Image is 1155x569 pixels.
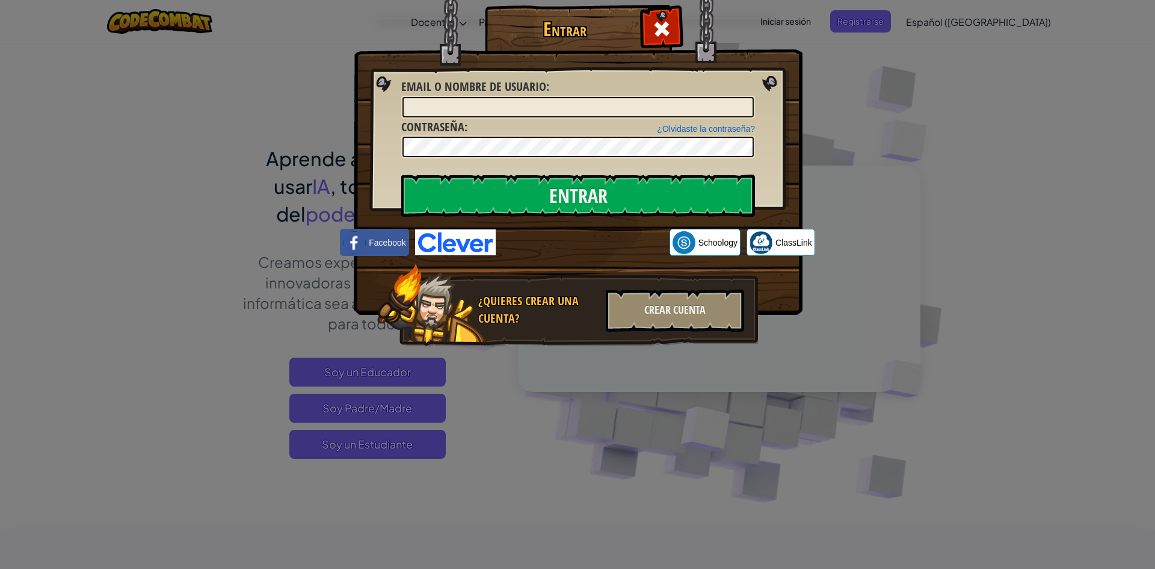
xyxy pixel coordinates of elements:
[775,237,812,249] span: ClassLink
[750,231,772,254] img: classlink-logo-small.png
[401,78,546,95] span: Email o Nombre de usuario
[415,229,496,255] img: clever-logo-blue.png
[673,231,695,254] img: schoology.png
[496,229,670,256] iframe: Botón Iniciar sesión con Google
[698,237,738,249] span: Schoology
[606,290,744,332] div: Crear Cuenta
[478,293,599,327] div: ¿Quieres crear una cuenta?
[369,237,405,249] span: Facebook
[343,231,366,254] img: facebook_small.png
[657,124,755,134] a: ¿Olvidaste la contraseña?
[401,78,549,96] label: :
[401,119,467,136] label: :
[401,175,755,217] input: Entrar
[488,19,641,40] h1: Entrar
[401,119,464,135] span: Contraseña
